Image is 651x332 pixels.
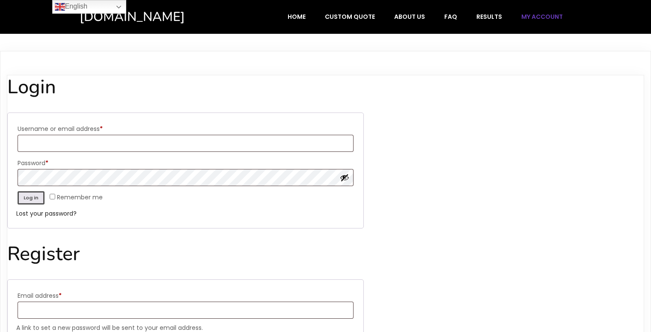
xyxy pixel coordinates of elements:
[18,157,354,169] label: Password
[57,193,103,202] span: Remember me
[18,123,354,135] label: Username or email address
[340,173,349,182] button: Show password
[18,191,45,205] button: Log in
[50,194,55,199] input: Remember me
[316,9,384,25] a: Custom Quote
[476,13,502,21] span: Results
[435,9,466,25] a: FAQ
[80,9,221,25] a: [DOMAIN_NAME]
[18,290,354,302] label: Email address
[325,13,375,21] span: Custom Quote
[512,9,572,25] a: My account
[7,243,364,266] h2: Register
[7,76,364,99] h2: Login
[385,9,434,25] a: About Us
[444,13,457,21] span: FAQ
[467,9,511,25] a: Results
[279,9,315,25] a: Home
[521,13,563,21] span: My account
[55,2,65,12] img: en
[16,209,77,218] a: Lost your password?
[288,13,306,21] span: Home
[394,13,425,21] span: About Us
